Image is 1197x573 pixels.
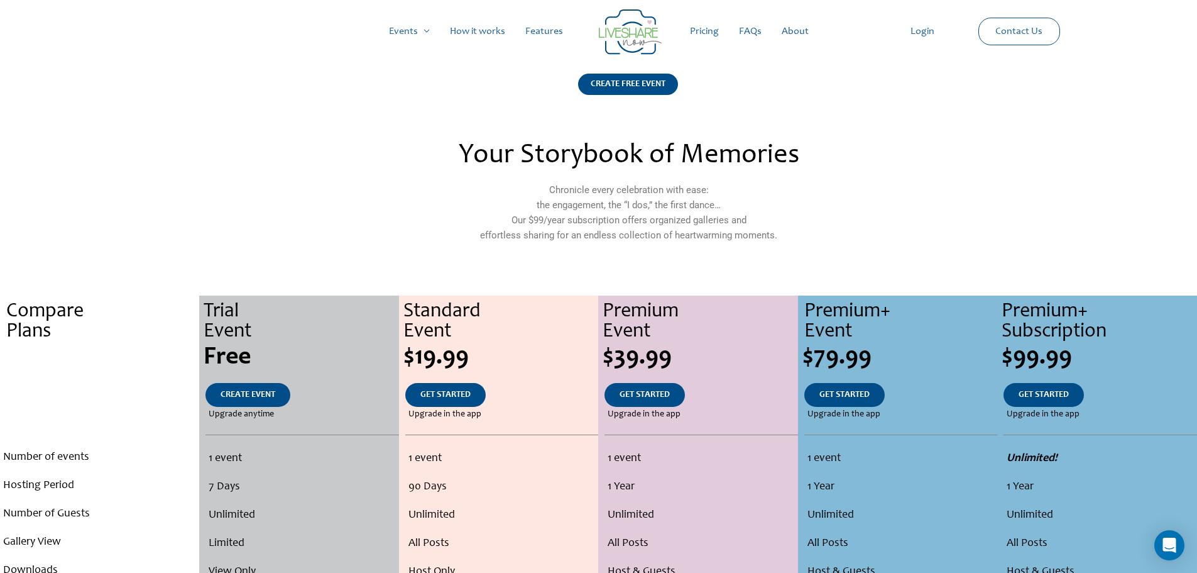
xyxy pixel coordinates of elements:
[1003,383,1084,407] a: GET STARTED
[99,391,101,399] span: .
[3,472,196,500] li: Hosting Period
[99,410,101,419] span: .
[221,391,275,399] span: CREATE EVENT
[356,182,900,243] p: Chronicle every celebration with ease: the engagement, the “I dos,” the first dance… Our $99/year...
[729,11,772,52] a: FAQs
[807,445,994,473] li: 1 event
[680,11,729,52] a: Pricing
[408,501,595,530] li: Unlimited
[356,142,900,170] h2: Your Storybook of Memories
[1007,473,1193,501] li: 1 Year
[209,407,274,422] span: Upgrade anytime
[804,302,997,342] div: Premium+ Event
[205,383,290,407] a: CREATE EVENT
[804,383,885,407] a: GET STARTED
[608,501,794,530] li: Unlimited
[608,530,794,558] li: All Posts
[97,345,103,370] span: .
[1154,530,1184,560] div: Open Intercom Messenger
[1007,530,1193,558] li: All Posts
[807,530,994,558] li: All Posts
[604,383,685,407] a: GET STARTED
[209,501,395,530] li: Unlimited
[603,345,797,370] div: $39.99
[3,500,196,528] li: Number of Guests
[3,443,196,472] li: Number of events
[1007,501,1193,530] li: Unlimited
[578,74,678,111] a: CREATE FREE EVENT
[608,445,794,473] li: 1 event
[608,473,794,501] li: 1 Year
[408,473,595,501] li: 90 Days
[209,473,395,501] li: 7 Days
[1007,407,1079,422] span: Upgrade in the app
[209,445,395,473] li: 1 event
[807,473,994,501] li: 1 Year
[379,11,440,52] a: Events
[1007,453,1058,464] strong: Unlimited!
[1002,302,1196,342] div: Premium+ Subscription
[1002,345,1196,370] div: $99.99
[1019,391,1069,399] span: GET STARTED
[608,407,680,422] span: Upgrade in the app
[405,383,486,407] a: GET STARTED
[578,74,678,95] div: CREATE FREE EVENT
[515,11,573,52] a: Features
[204,345,398,370] div: Free
[204,302,398,342] div: Trial Event
[420,391,471,399] span: GET STARTED
[22,11,1175,52] nav: Site Navigation
[408,407,481,422] span: Upgrade in the app
[772,11,819,52] a: About
[6,302,199,342] div: Compare Plans
[408,445,595,473] li: 1 event
[403,302,598,342] div: Standard Event
[807,501,994,530] li: Unlimited
[620,391,670,399] span: GET STARTED
[603,302,797,342] div: Premium Event
[84,383,116,407] a: .
[985,18,1052,45] a: Contact Us
[599,9,662,55] img: LiveShare logo - Capture & Share Event Memories
[807,407,880,422] span: Upgrade in the app
[802,345,997,370] div: $79.99
[3,528,196,557] li: Gallery View
[440,11,515,52] a: How it works
[408,530,595,558] li: All Posts
[403,345,598,370] div: $19.99
[900,11,944,52] a: Login
[209,530,395,558] li: Limited
[819,391,870,399] span: GET STARTED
